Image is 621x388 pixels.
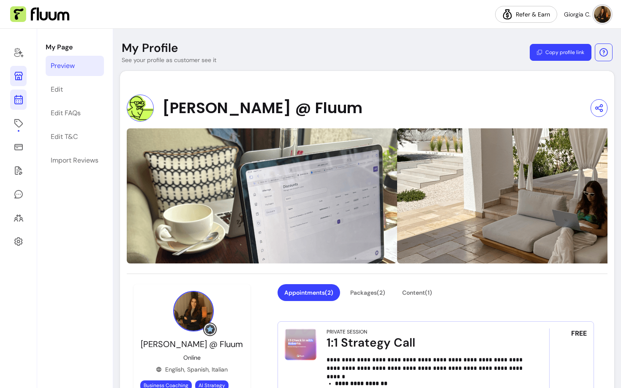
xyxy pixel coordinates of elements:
[205,324,215,334] img: Grow
[495,6,557,23] a: Refer & Earn
[10,113,27,133] a: Offerings
[327,335,526,350] div: 1:1 Strategy Call
[10,42,27,62] a: Home
[122,41,178,56] p: My Profile
[285,328,316,360] img: 1:1 Strategy Call
[10,208,27,228] a: Clients
[10,6,69,22] img: Fluum Logo
[183,353,201,362] p: Online
[10,137,27,157] a: Sales
[156,365,228,374] div: English, Spanish, Italian
[278,284,340,301] button: Appointments(2)
[51,108,81,118] div: Edit FAQs
[51,61,75,71] div: Preview
[10,184,27,204] a: My Messages
[327,328,367,335] div: Private Session
[343,284,392,301] button: Packages(2)
[127,128,397,263] img: https://d22cr2pskkweo8.cloudfront.net/6409142e-c896-426f-98f7-90bfc2d2561e
[571,328,587,339] span: FREE
[51,155,98,166] div: Import Reviews
[564,6,611,23] button: avatarGiorgia C.
[10,90,27,110] a: Calendar
[173,291,214,331] img: Provider image
[46,56,104,76] a: Preview
[46,79,104,100] a: Edit
[46,103,104,123] a: Edit FAQs
[122,56,216,64] p: See your profile as customer see it
[594,6,611,23] img: avatar
[141,339,243,350] span: [PERSON_NAME] @ Fluum
[395,284,439,301] button: Content(1)
[51,84,63,95] div: Edit
[10,66,27,86] a: My Page
[51,132,78,142] div: Edit T&C
[564,10,591,19] span: Giorgia C.
[46,42,104,52] p: My Page
[530,44,591,61] button: Copy profile link
[10,231,27,252] a: Settings
[10,160,27,181] a: Forms
[46,127,104,147] a: Edit T&C
[46,150,104,171] a: Import Reviews
[127,95,154,122] img: Provider image
[162,100,362,117] span: [PERSON_NAME] @ Fluum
